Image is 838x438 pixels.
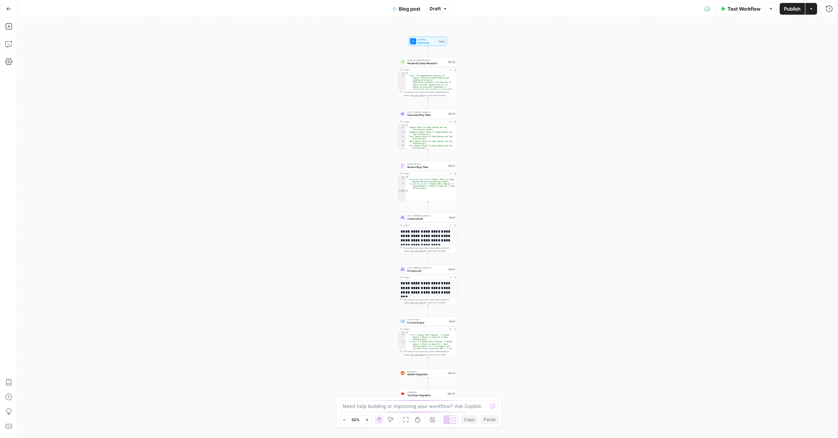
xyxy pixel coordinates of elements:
[481,415,499,424] button: Paste
[407,373,446,376] span: Reddit Integration
[403,275,447,278] div: Output
[427,253,428,264] g: Edge from step_9 to step_11
[403,328,447,331] div: Output
[418,38,436,41] span: Workflow
[407,163,446,165] span: Human Review
[398,124,406,126] div: 1
[447,392,456,395] div: Step 24
[398,190,406,192] div: 4
[427,305,428,316] g: Edge from step_11 to step_5
[427,201,428,212] g: Edge from step_17 to step_9
[398,145,406,149] div: 6
[398,178,406,183] div: 2
[404,72,406,74] span: Toggle code folding, rows 1 through 3
[464,416,475,423] span: Copy
[427,357,428,368] g: Edge from step_5 to step_23
[411,94,425,96] span: Copy the output
[398,334,406,341] div: 2
[427,98,428,109] g: Edge from step_22 to step_16
[401,392,404,395] img: youtube-logo.webp
[403,224,447,227] div: Output
[398,317,457,357] div: Format JSONFormat OutputStep 5Output{ "title":"Google VEO 3 Review - I Tested Gemini's Photo to V...
[484,416,496,423] span: Paste
[407,390,445,393] span: Integration
[448,112,456,115] div: Step 16
[426,4,451,14] button: Draft
[351,417,360,423] span: 52%
[407,266,447,269] span: LLM · [PERSON_NAME] 4.1
[407,110,446,113] span: LLM · [PERSON_NAME] 4
[780,3,805,15] button: Publish
[398,332,406,334] div: 1
[403,172,447,175] div: Output
[398,37,457,46] div: WorkflowSet InputsInputs
[784,5,801,12] span: Publish
[411,250,425,252] span: Copy the output
[407,214,447,217] span: LLM · [PERSON_NAME] 4
[427,150,428,161] g: Edge from step_16 to step_17
[399,5,420,12] span: Blog post
[403,91,455,97] div: This output is too large & has been abbreviated for review. to view the full content.
[407,393,445,397] span: YouTube Integration
[418,41,436,44] span: Set Inputs
[448,268,456,271] div: Step 11
[398,126,406,131] div: 2
[411,302,425,304] span: Copy the output
[447,60,456,63] div: Step 22
[407,318,447,321] span: Format JSON
[407,321,447,324] span: Format Output
[398,109,457,150] div: LLM · [PERSON_NAME] 4Generate Blog TitlesStep 16Output[ "Gemini Photo to Video Review and Top Alt...
[407,113,446,117] span: Generate Blog Titles
[398,369,457,378] div: IntegrationReddit IntegrationStep 23
[403,246,455,252] div: This output is too large & has been abbreviated for review. to view the full content.
[728,5,761,12] span: Test Workflow
[388,3,425,15] button: Blog post
[407,165,446,169] span: Review Blog Titles
[407,61,446,65] span: Perplexity Deep Research
[398,135,406,140] div: 4
[407,269,447,273] span: Prompt LLM
[403,68,447,71] div: Output
[401,371,404,375] img: reddit_icon.png
[404,332,406,334] span: Toggle code folding, rows 1 through 4
[403,120,447,123] div: Output
[448,320,456,323] div: Step 5
[404,124,406,126] span: Toggle code folding, rows 1 through 7
[398,140,406,145] div: 5
[398,72,406,74] div: 1
[398,176,406,178] div: 1
[461,415,478,424] button: Copy
[407,59,446,62] span: Perplexity Deep Research
[448,216,456,219] div: Step 9
[398,161,457,201] div: Human ReviewReview Blog TitlesStep 17Output{ "selected_blog_title":"Gemini Photo to Video Review ...
[407,370,446,373] span: Integration
[403,298,455,304] div: This output is too large & has been abbreviated for review. to view the full content.
[427,378,428,389] g: Edge from step_23 to step_24
[404,176,406,178] span: Toggle code folding, rows 1 through 4
[716,3,765,15] button: Test Workflow
[447,371,456,375] div: Step 23
[427,46,428,57] g: Edge from start to step_22
[398,131,406,135] div: 3
[398,183,406,190] div: 3
[411,354,425,356] span: Copy the output
[430,6,441,12] span: Draft
[407,217,447,220] span: Content Brief
[398,389,457,398] div: IntegrationYouTube IntegrationStep 24
[438,40,445,43] div: Inputs
[403,350,455,356] div: This output is too large & has been abbreviated for review. to view the full content.
[398,149,406,152] div: 7
[398,57,457,98] div: Perplexity Deep ResearchPerplexity Deep ResearchStep 22Output{ "body":"# Comprehensive Analysis o...
[448,164,456,167] div: Step 17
